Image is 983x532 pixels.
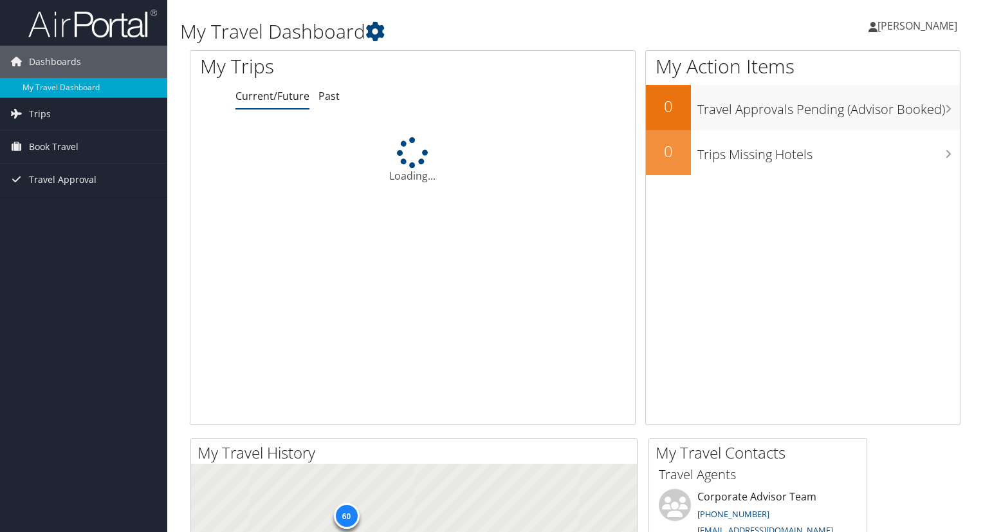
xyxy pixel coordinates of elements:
a: Current/Future [235,89,309,103]
span: Book Travel [29,131,78,163]
div: Loading... [190,137,635,184]
h3: Travel Approvals Pending (Advisor Booked) [697,94,960,119]
span: Travel Approval [29,164,96,196]
a: 0Trips Missing Hotels [646,130,960,175]
span: [PERSON_NAME] [877,19,957,33]
a: 0Travel Approvals Pending (Advisor Booked) [646,85,960,130]
span: Dashboards [29,46,81,78]
h2: 0 [646,95,691,117]
a: [PERSON_NAME] [868,6,970,45]
h1: My Trips [200,53,440,80]
h1: My Action Items [646,53,960,80]
div: 60 [333,502,359,528]
a: [PHONE_NUMBER] [697,508,769,520]
img: airportal-logo.png [28,8,157,39]
h2: My Travel History [198,442,637,464]
h1: My Travel Dashboard [180,18,707,45]
h2: 0 [646,140,691,162]
a: Past [318,89,340,103]
h2: My Travel Contacts [656,442,867,464]
h3: Travel Agents [659,466,857,484]
h3: Trips Missing Hotels [697,139,960,164]
span: Trips [29,98,51,130]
